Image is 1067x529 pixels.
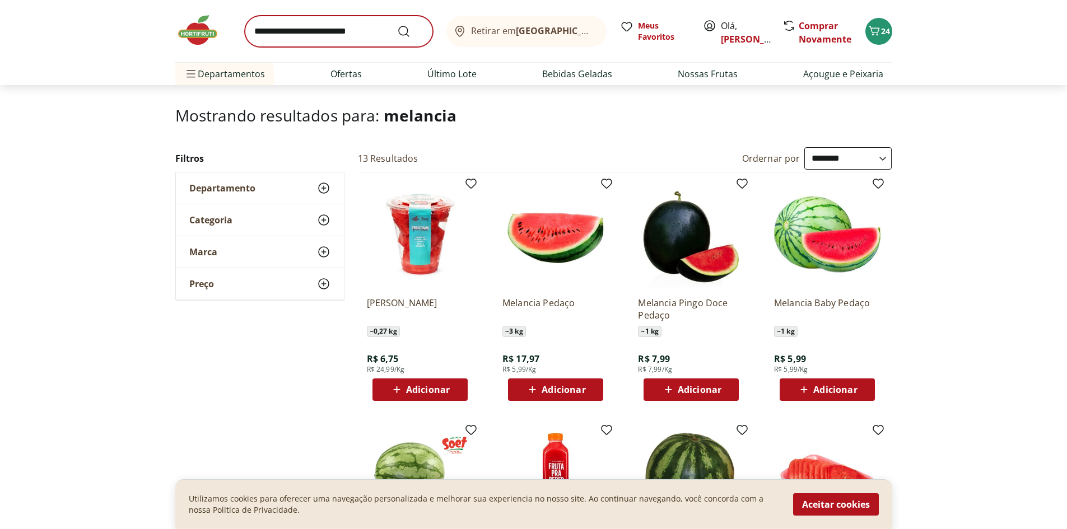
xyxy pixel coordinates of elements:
a: Meus Favoritos [620,20,689,43]
a: Melancia Pedaço [502,297,609,321]
span: Preço [189,278,214,289]
span: 24 [881,26,890,36]
button: Categoria [176,204,344,236]
h2: Filtros [175,147,344,170]
button: Adicionar [508,378,603,401]
span: Adicionar [406,385,450,394]
span: melancia [384,105,456,126]
a: Último Lote [427,67,477,81]
a: [PERSON_NAME] [367,297,473,321]
h2: 13 Resultados [358,152,418,165]
span: ~ 0,27 kg [367,326,400,337]
button: Submit Search [397,25,424,38]
button: Retirar em[GEOGRAPHIC_DATA]/[GEOGRAPHIC_DATA] [446,16,607,47]
a: Melancia Baby Pedaço [774,297,880,321]
img: Hortifruti [175,13,231,47]
span: Retirar em [471,26,595,36]
a: Comprar Novamente [799,20,851,45]
span: ~ 3 kg [502,326,526,337]
button: Carrinho [865,18,892,45]
button: Preço [176,268,344,299]
img: Melancia Pedaço [502,181,609,288]
a: [PERSON_NAME] [721,33,794,45]
button: Marca [176,236,344,268]
a: Açougue e Peixaria [803,67,883,81]
button: Departamento [176,172,344,204]
span: Adicionar [813,385,857,394]
button: Adicionar [372,378,468,401]
a: Bebidas Geladas [542,67,612,81]
b: [GEOGRAPHIC_DATA]/[GEOGRAPHIC_DATA] [516,25,705,37]
img: Melancia Pingo Doce Pedaço [638,181,744,288]
button: Adicionar [644,378,739,401]
span: Adicionar [542,385,585,394]
span: ~ 1 kg [638,326,661,337]
span: ~ 1 kg [774,326,798,337]
a: Melancia Pingo Doce Pedaço [638,297,744,321]
span: Meus Favoritos [638,20,689,43]
img: Melancia Baby Pedaço [774,181,880,288]
button: Adicionar [780,378,875,401]
span: Adicionar [678,385,721,394]
p: Utilizamos cookies para oferecer uma navegação personalizada e melhorar sua experiencia no nosso ... [189,493,780,516]
label: Ordernar por [742,152,800,165]
span: Departamentos [184,60,265,87]
span: R$ 7,99/Kg [638,365,672,374]
span: R$ 24,99/Kg [367,365,405,374]
span: R$ 6,75 [367,353,399,365]
span: R$ 7,99 [638,353,670,365]
span: Departamento [189,182,255,194]
span: R$ 5,99/Kg [502,365,537,374]
span: R$ 5,99/Kg [774,365,808,374]
a: Nossas Frutas [678,67,738,81]
span: R$ 17,97 [502,353,539,365]
input: search [245,16,433,47]
span: Olá, [721,19,771,46]
button: Menu [184,60,198,87]
h1: Mostrando resultados para: [175,106,892,124]
button: Aceitar cookies [793,493,879,516]
span: Marca [189,246,217,258]
span: R$ 5,99 [774,353,806,365]
span: Categoria [189,214,232,226]
a: Ofertas [330,67,362,81]
img: Melancia Cortadinha [367,181,473,288]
